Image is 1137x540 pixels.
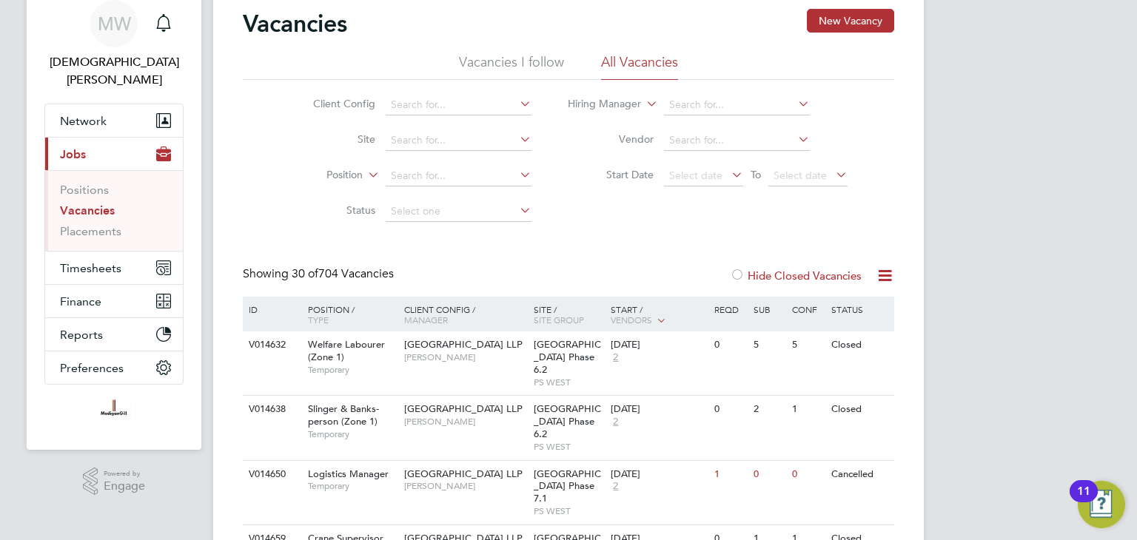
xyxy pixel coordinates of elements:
span: Finance [60,294,101,308]
span: Matthew Wise [44,53,184,89]
div: [DATE] [611,403,707,416]
span: Manager [404,314,448,325]
div: [DATE] [611,339,707,351]
span: Jobs [60,147,86,161]
label: Hide Closed Vacancies [730,269,862,283]
div: 5 [750,331,788,359]
div: Site / [530,297,608,332]
span: Site Group [534,314,584,325]
span: Reports [60,328,103,342]
label: Client Config [290,97,375,110]
div: ID [245,297,297,322]
span: Temporary [308,364,397,376]
div: V014650 [245,461,297,488]
input: Search for... [386,130,531,151]
span: To [746,165,765,184]
span: Type [308,314,329,325]
div: Closed [828,331,892,359]
div: Position / [297,297,400,332]
div: Jobs [45,170,183,251]
div: Client Config / [400,297,530,332]
li: All Vacancies [601,53,678,80]
input: Search for... [664,130,810,151]
div: Sub [750,297,788,322]
div: 0 [788,461,827,488]
div: 2 [750,396,788,423]
span: [GEOGRAPHIC_DATA] LLP [404,338,523,351]
span: Network [60,114,107,128]
div: 0 [711,396,749,423]
span: Engage [104,480,145,493]
button: Timesheets [45,252,183,284]
input: Select one [386,201,531,222]
div: Showing [243,266,397,282]
span: [PERSON_NAME] [404,480,526,492]
span: Select date [669,169,722,182]
span: 2 [611,480,620,493]
span: PS WEST [534,377,604,388]
span: [GEOGRAPHIC_DATA] LLP [404,402,523,415]
label: Start Date [568,168,654,181]
span: [GEOGRAPHIC_DATA] Phase 7.1 [534,468,601,505]
span: 2 [611,351,620,364]
div: Closed [828,396,892,423]
span: [PERSON_NAME] [404,351,526,363]
label: Status [290,203,375,217]
li: Vacancies I follow [459,53,564,80]
label: Site [290,132,375,146]
div: 0 [711,331,749,359]
span: PS WEST [534,441,604,453]
button: Jobs [45,138,183,170]
span: Slinger & Banks-person (Zone 1) [308,402,379,428]
div: 1 [788,396,827,423]
span: Timesheets [60,261,121,275]
button: Reports [45,318,183,351]
span: PS WEST [534,505,604,517]
span: [GEOGRAPHIC_DATA] Phase 6.2 [534,338,601,376]
span: Welfare Labourer (Zone 1) [308,338,385,363]
div: V014638 [245,396,297,423]
div: Status [828,297,892,322]
div: 1 [711,461,749,488]
a: Placements [60,224,121,238]
span: MW [98,14,131,33]
a: Go to home page [44,399,184,423]
span: 30 of [292,266,318,281]
label: Hiring Manager [556,97,641,112]
div: Conf [788,297,827,322]
img: madigangill-logo-retina.png [97,399,130,423]
div: Reqd [711,297,749,322]
button: Finance [45,285,183,317]
input: Search for... [386,95,531,115]
h2: Vacancies [243,9,347,38]
div: 5 [788,331,827,359]
span: Preferences [60,361,124,375]
button: New Vacancy [807,9,894,33]
span: Powered by [104,468,145,480]
button: Network [45,104,183,137]
button: Open Resource Center, 11 new notifications [1078,481,1125,528]
label: Vendor [568,132,654,146]
span: 2 [611,416,620,428]
a: Vacancies [60,203,115,217]
button: Preferences [45,351,183,384]
div: [DATE] [611,468,707,481]
div: V014632 [245,331,297,359]
span: Vendors [611,314,652,325]
div: 0 [750,461,788,488]
span: [GEOGRAPHIC_DATA] Phase 6.2 [534,402,601,440]
div: Cancelled [828,461,892,488]
input: Search for... [664,95,810,115]
span: Temporary [308,428,397,440]
span: [PERSON_NAME] [404,416,526,428]
span: Select date [774,169,827,182]
span: Temporary [308,480,397,492]
span: 704 Vacancies [292,266,394,281]
div: Start / [607,297,711,334]
input: Search for... [386,166,531,186]
span: Logistics Manager [308,468,389,480]
span: [GEOGRAPHIC_DATA] LLP [404,468,523,480]
a: Powered byEngage [83,468,146,496]
label: Position [278,168,363,183]
a: Positions [60,183,109,197]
